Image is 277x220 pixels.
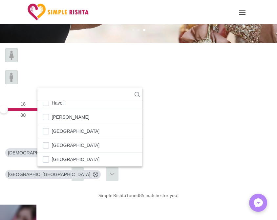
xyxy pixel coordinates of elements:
[43,171,91,178] span: [GEOGRAPHIC_DATA]
[8,150,59,156] span: [DEMOGRAPHIC_DATA]
[8,171,56,178] span: [GEOGRAPHIC_DATA]
[139,192,162,198] span: 85 matches
[3,100,44,108] div: 18
[138,29,140,31] a: 2
[37,96,143,110] li: Haveli
[3,111,44,119] div: 80
[52,155,100,164] span: [GEOGRAPHIC_DATA]
[52,99,65,107] span: Haveli
[52,113,90,121] span: [PERSON_NAME]
[37,124,143,138] li: Hyderabad
[252,196,265,210] img: Messenger
[52,127,100,135] span: [GEOGRAPHIC_DATA]
[52,141,100,150] span: [GEOGRAPHIC_DATA]
[37,152,143,167] li: Jacobabad
[132,29,134,31] a: 1
[37,110,143,124] li: Hujra Shah Muqim
[98,192,179,198] span: Simple Rishta found for you!
[143,29,145,31] a: 3
[37,138,143,152] li: Islamabad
